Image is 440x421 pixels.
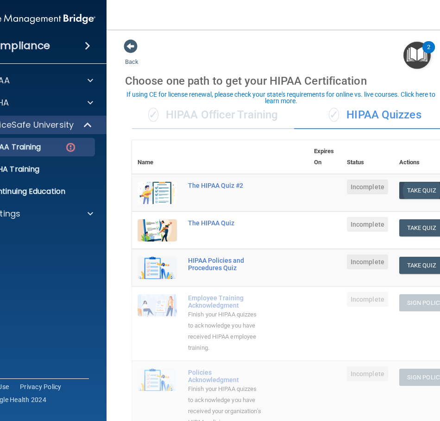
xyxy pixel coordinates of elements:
[347,180,388,194] span: Incomplete
[329,108,339,122] span: ✓
[125,47,138,65] a: Back
[403,42,431,69] button: Open Resource Center, 2 new notifications
[188,294,262,309] div: Employee Training Acknowledgment
[308,140,341,174] th: Expires On
[122,90,440,105] button: If using CE for license renewal, please check your state's requirements for online vs. live cours...
[188,369,262,384] div: Policies Acknowledgment
[341,140,394,174] th: Status
[427,47,430,59] div: 2
[123,91,439,104] div: If using CE for license renewal, please check your state's requirements for online vs. live cours...
[148,108,158,122] span: ✓
[188,309,262,353] div: Finish your HIPAA quizzes to acknowledge you have received HIPAA employee training.
[188,219,262,227] div: The HIPAA Quiz
[132,140,182,174] th: Name
[347,366,388,381] span: Incomplete
[347,217,388,232] span: Incomplete
[132,101,294,129] div: HIPAA Officer Training
[188,257,262,272] div: HIPAA Policies and Procedures Quiz
[347,292,388,307] span: Incomplete
[347,254,388,269] span: Incomplete
[188,182,262,189] div: The HIPAA Quiz #2
[20,382,62,391] a: Privacy Policy
[65,142,76,153] img: danger-circle.6113f641.png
